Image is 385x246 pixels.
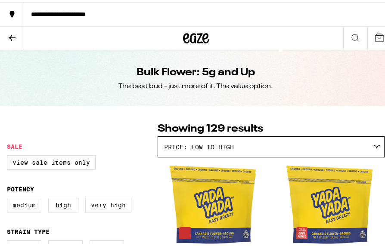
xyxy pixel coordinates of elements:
[137,63,255,78] h1: Bulk Flower: 5g and Up
[158,120,385,134] p: Showing 129 results
[7,196,41,210] label: Medium
[7,184,34,191] legend: Potency
[85,196,131,210] label: Very High
[164,141,234,148] span: Price: Low to High
[118,80,273,89] div: The best bud - just more of it. The value option.
[170,160,256,246] img: Yada Yada - Glitter Bomb Pre-Ground - 14g
[5,6,62,13] span: Hi. Need any help?
[7,153,96,168] label: View Sale Items Only
[286,160,373,246] img: Yada Yada - Gush Mints Pre-Ground - 14g
[48,196,78,210] label: High
[7,226,50,233] legend: Strain Type
[7,141,22,148] legend: Sale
